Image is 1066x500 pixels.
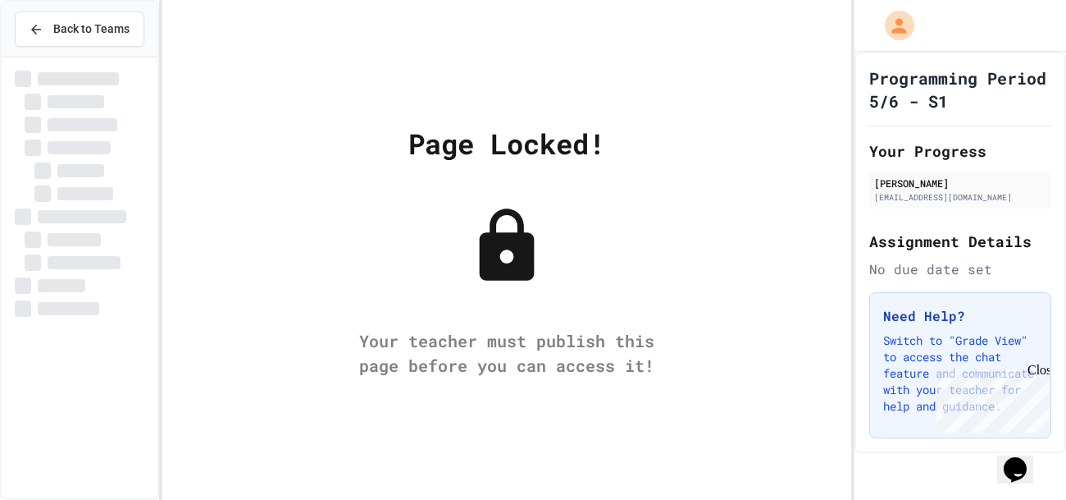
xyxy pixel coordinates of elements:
div: [PERSON_NAME] [874,176,1046,190]
div: Your teacher must publish this page before you can access it! [343,328,671,378]
h1: Programming Period 5/6 - S1 [869,67,1051,112]
div: [EMAIL_ADDRESS][DOMAIN_NAME] [874,191,1046,204]
h2: Assignment Details [869,230,1051,253]
div: Page Locked! [408,122,605,164]
span: Back to Teams [53,21,130,38]
div: My Account [868,7,918,44]
button: Back to Teams [15,11,144,47]
h3: Need Help? [883,306,1037,326]
h2: Your Progress [869,140,1051,163]
div: No due date set [869,259,1051,279]
iframe: chat widget [997,434,1050,484]
div: Chat with us now!Close [7,7,113,104]
iframe: chat widget [930,363,1050,433]
p: Switch to "Grade View" to access the chat feature and communicate with your teacher for help and ... [883,333,1037,415]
